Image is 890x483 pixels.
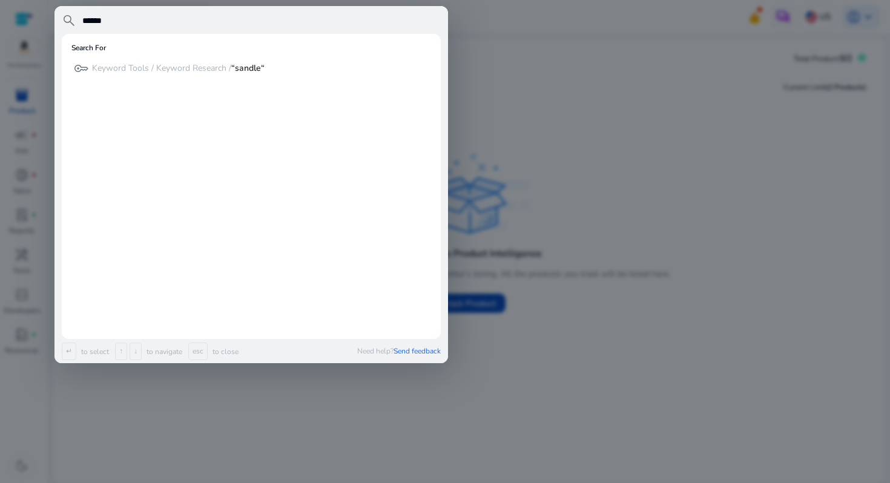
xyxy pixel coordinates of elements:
[74,61,88,76] span: key
[144,347,182,356] p: to navigate
[210,347,239,356] p: to close
[62,343,76,360] span: ↵
[188,343,208,360] span: esc
[394,346,441,356] span: Send feedback
[231,62,265,74] b: “sandle“
[357,346,441,356] p: Need help?
[92,62,265,74] p: Keyword Tools / Keyword Research /
[79,347,109,356] p: to select
[130,343,142,360] span: ↓
[62,13,76,28] span: search
[71,44,106,52] h6: Search For
[115,343,127,360] span: ↑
